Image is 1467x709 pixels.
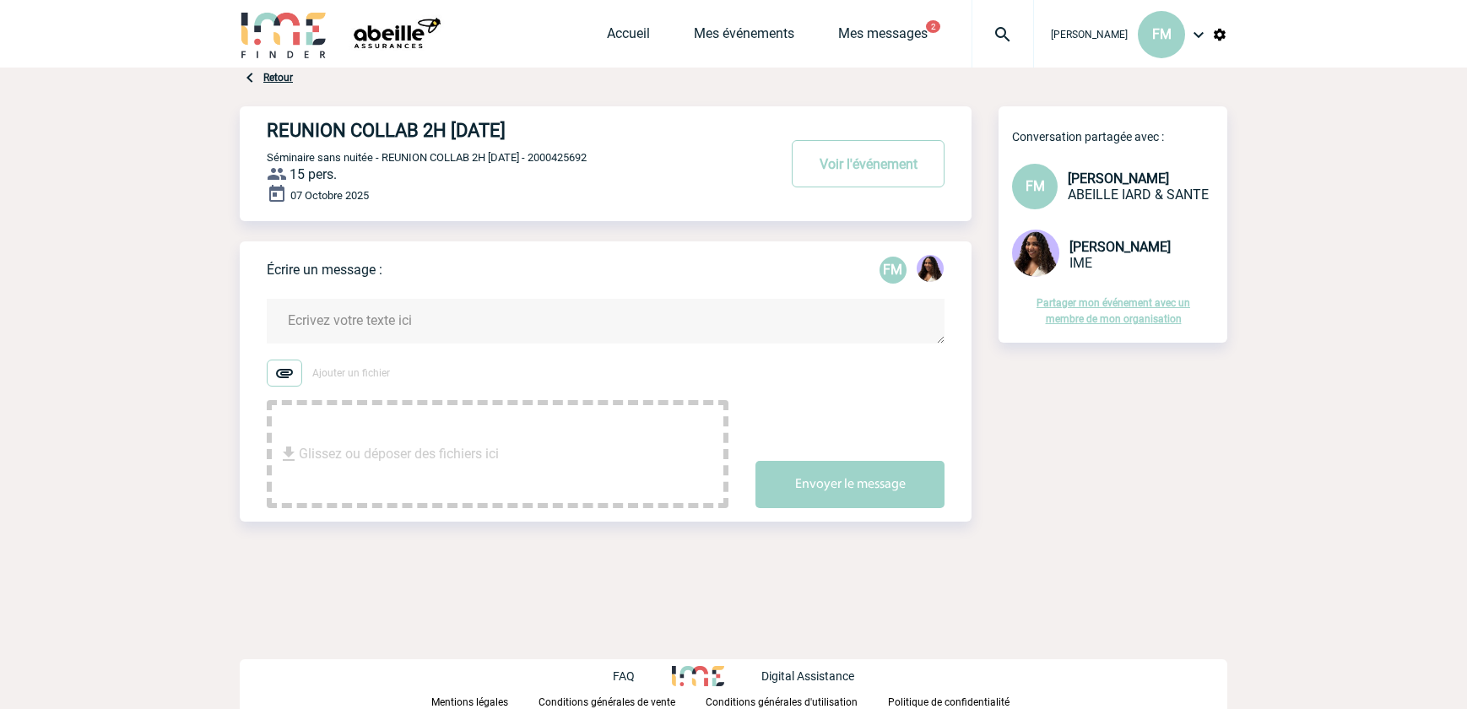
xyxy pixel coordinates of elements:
span: [PERSON_NAME] [1051,29,1128,41]
div: Jessica NETO BOGALHO [917,255,944,285]
a: Mentions légales [431,693,539,709]
a: Retour [263,72,293,84]
p: Conditions générales de vente [539,696,675,708]
p: Conversation partagée avec : [1012,130,1227,143]
a: Politique de confidentialité [888,693,1037,709]
span: 15 pers. [290,166,337,182]
span: ABEILLE IARD & SANTE [1068,187,1209,203]
span: Séminaire sans nuitée - REUNION COLLAB 2H [DATE] - 2000425692 [267,151,587,164]
img: IME-Finder [240,10,328,58]
p: Politique de confidentialité [888,696,1010,708]
button: 2 [926,20,940,33]
span: 07 Octobre 2025 [290,189,369,202]
img: 131234-0.jpg [1012,230,1059,277]
span: FM [1026,178,1045,194]
span: Ajouter un fichier [312,367,390,379]
a: Conditions générales d'utilisation [706,693,888,709]
div: Florence MATHIEU [880,257,907,284]
p: Conditions générales d'utilisation [706,696,858,708]
a: Mes événements [694,25,794,49]
span: IME [1069,255,1092,271]
p: Écrire un message : [267,262,382,278]
button: Envoyer le message [755,461,945,508]
a: Conditions générales de vente [539,693,706,709]
button: Voir l'événement [792,140,945,187]
h4: REUNION COLLAB 2H [DATE] [267,120,727,141]
span: [PERSON_NAME] [1068,170,1169,187]
a: Accueil [607,25,650,49]
img: http://www.idealmeetingsevents.fr/ [672,666,724,686]
img: file_download.svg [279,444,299,464]
p: FAQ [613,669,635,683]
span: FM [1152,26,1172,42]
a: FAQ [613,667,672,683]
p: Digital Assistance [761,669,854,683]
a: Partager mon événement avec un membre de mon organisation [1037,297,1190,325]
p: FM [880,257,907,284]
a: Mes messages [838,25,928,49]
span: Glissez ou déposer des fichiers ici [299,412,499,496]
span: [PERSON_NAME] [1069,239,1171,255]
img: 131234-0.jpg [917,255,944,282]
p: Mentions légales [431,696,508,708]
